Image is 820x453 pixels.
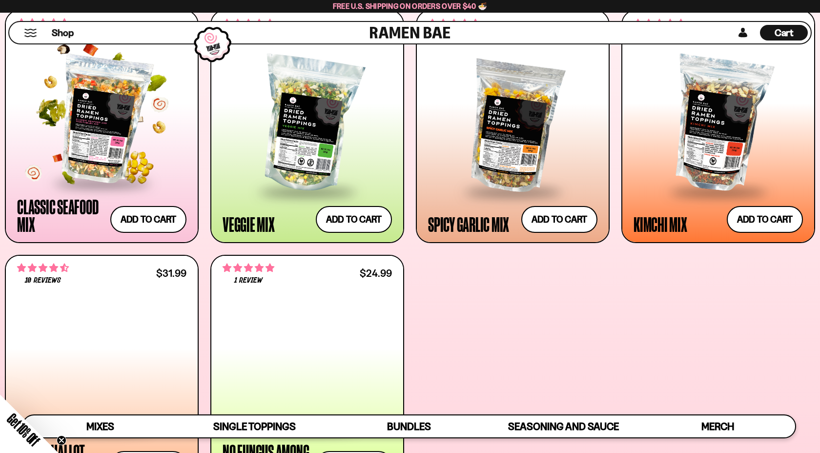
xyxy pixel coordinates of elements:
div: Kimchi Mix [634,215,687,233]
span: Mixes [86,420,114,432]
a: Seasoning and Sauce [486,415,640,437]
span: Merch [701,420,734,432]
a: 4.76 stars 426 reviews $25.99 Kimchi Mix Add to cart [621,10,815,243]
span: 4.60 stars [17,262,69,274]
span: Shop [52,26,74,40]
button: Mobile Menu Trigger [24,29,37,37]
button: Add to cart [316,206,392,233]
a: Shop [52,25,74,41]
div: $31.99 [156,268,186,278]
div: Cart [760,22,808,43]
span: Bundles [387,420,431,432]
a: Bundles [332,415,486,437]
span: 5.00 stars [223,262,274,274]
a: 4.68 stars 2794 reviews $26.99 Classic Seafood Mix Add to cart [5,10,199,243]
a: Merch [641,415,795,437]
span: Free U.S. Shipping on Orders over $40 🍜 [333,1,488,11]
span: Seasoning and Sauce [508,420,619,432]
span: Get 10% Off [4,411,42,449]
a: Mixes [23,415,177,437]
button: Add to cart [110,206,186,233]
div: $24.99 [360,268,392,278]
a: Single Toppings [177,415,331,437]
a: 4.75 stars 943 reviews $25.99 Spicy Garlic Mix Add to cart [416,10,610,243]
span: Single Toppings [213,420,296,432]
span: Cart [775,27,794,39]
div: Veggie Mix [223,215,275,233]
a: 4.76 stars 1393 reviews $24.99 Veggie Mix Add to cart [210,10,404,243]
button: Add to cart [521,206,597,233]
div: Spicy Garlic Mix [428,215,509,233]
span: 1 review [234,277,263,285]
button: Add to cart [727,206,803,233]
div: Classic Seafood Mix [17,198,105,233]
button: Close teaser [57,435,66,445]
span: 10 reviews [25,277,61,285]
